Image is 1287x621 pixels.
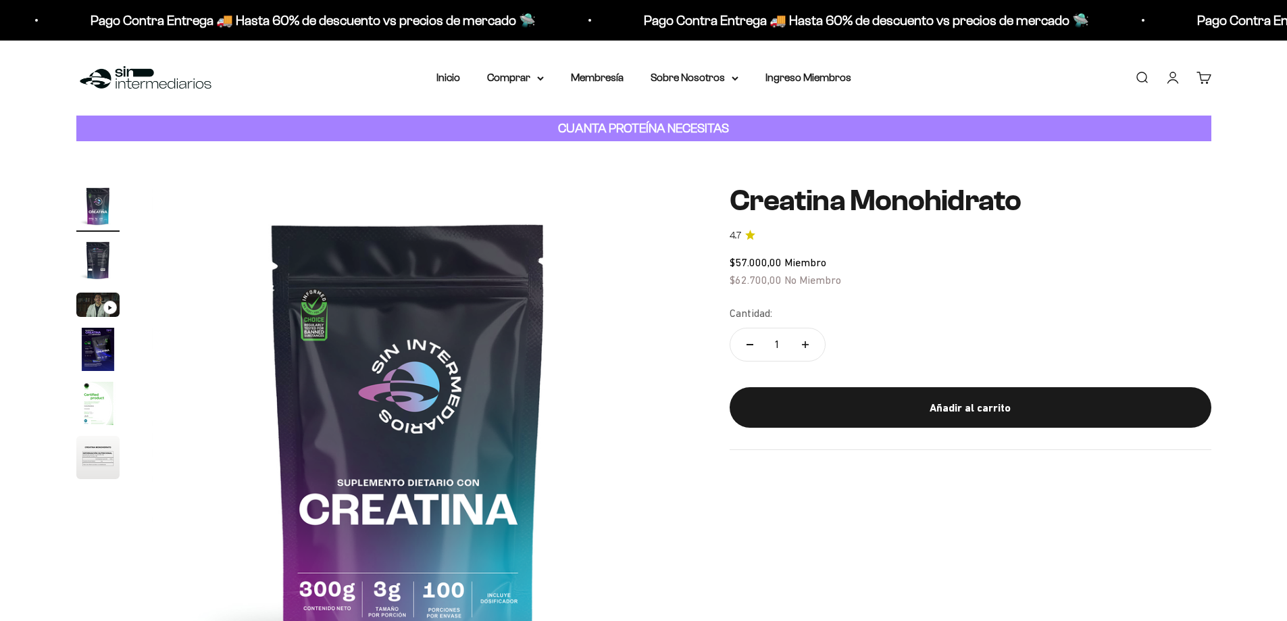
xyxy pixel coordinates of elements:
a: 4.74.7 de 5.0 estrellas [730,228,1211,243]
span: Miembro [784,256,826,268]
img: Creatina Monohidrato [76,436,120,479]
button: Ir al artículo 5 [76,382,120,429]
img: Creatina Monohidrato [76,382,120,425]
summary: Comprar [487,69,544,86]
div: Añadir al carrito [757,399,1184,417]
button: Ir al artículo 2 [76,239,120,286]
button: Reducir cantidad [730,328,769,361]
button: Ir al artículo 6 [76,436,120,483]
button: Ir al artículo 4 [76,328,120,375]
h1: Creatina Monohidrato [730,184,1211,217]
button: Ir al artículo 1 [76,184,120,232]
p: Pago Contra Entrega 🚚 Hasta 60% de descuento vs precios de mercado 🛸 [641,9,1086,31]
a: Ingreso Miembros [765,72,851,83]
strong: CUANTA PROTEÍNA NECESITAS [558,121,729,135]
a: Membresía [571,72,624,83]
button: Añadir al carrito [730,387,1211,428]
span: $57.000,00 [730,256,782,268]
span: $62.700,00 [730,274,782,286]
a: Inicio [436,72,460,83]
p: Pago Contra Entrega 🚚 Hasta 60% de descuento vs precios de mercado 🛸 [88,9,533,31]
button: Aumentar cantidad [786,328,825,361]
label: Cantidad: [730,305,772,322]
span: 4.7 [730,228,741,243]
summary: Sobre Nosotros [651,69,738,86]
img: Creatina Monohidrato [76,239,120,282]
button: Ir al artículo 3 [76,293,120,321]
img: Creatina Monohidrato [76,184,120,228]
span: No Miembro [784,274,841,286]
img: Creatina Monohidrato [76,328,120,371]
